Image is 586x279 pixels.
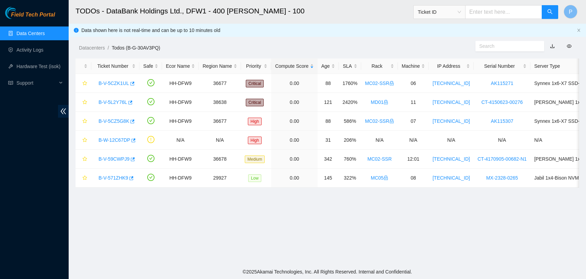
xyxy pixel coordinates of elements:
[398,150,429,169] td: 12:01
[486,175,518,181] a: MX-2328-0265
[162,150,199,169] td: HH-DFW9
[8,81,13,85] span: read
[318,169,339,187] td: 145
[11,12,55,18] span: Field Tech Portal
[371,175,388,181] a: MC05lock
[82,81,87,86] span: star
[147,79,154,86] span: check-circle
[79,78,88,89] button: star
[577,28,581,32] span: close
[361,131,398,150] td: N/A
[429,131,474,150] td: N/A
[79,116,88,127] button: star
[58,105,69,118] span: double-left
[564,5,577,19] button: P
[5,7,35,19] img: Akamai Technologies
[577,28,581,33] button: close
[147,117,154,124] span: check-circle
[433,175,470,181] a: [TECHNICAL_ID]
[147,136,154,143] span: exclamation-circle
[398,169,429,187] td: 08
[569,8,573,16] span: P
[491,118,513,124] a: AK115307
[271,131,317,150] td: 0.00
[318,150,339,169] td: 342
[147,155,154,162] span: check-circle
[545,41,560,52] button: download
[478,156,527,162] a: CT-4170905-00682-N1
[339,131,361,150] td: 206%
[383,100,388,105] span: lock
[99,99,127,105] a: B-V-5L2Y76L
[79,172,88,183] button: star
[339,150,361,169] td: 760%
[491,81,513,86] a: AK115271
[79,45,105,51] a: Datacenters
[5,12,55,21] a: Akamai TechnologiesField Tech Portal
[567,44,572,49] span: eye
[69,265,586,279] footer: © 2025 Akamai Technologies, Inc. All Rights Reserved. Internal and Confidential.
[398,131,429,150] td: N/A
[474,131,530,150] td: N/A
[82,138,87,143] span: star
[365,118,394,124] a: MC02-SSRlock
[465,5,542,19] input: Enter text here...
[318,112,339,131] td: 88
[398,74,429,93] td: 06
[547,9,553,15] span: search
[99,175,128,181] a: B-V-571ZHK9
[162,112,199,131] td: HH-DFW9
[199,150,241,169] td: 36678
[199,112,241,131] td: 36677
[199,131,241,150] td: N/A
[318,93,339,112] td: 121
[479,42,535,50] input: Search
[82,119,87,124] span: star
[481,99,523,105] a: CT-4150623-00276
[433,156,470,162] a: [TECHNICAL_ID]
[162,169,199,187] td: HH-DFW9
[339,74,361,93] td: 1760%
[389,119,394,124] span: lock
[339,112,361,131] td: 586%
[271,74,317,93] td: 0.00
[433,81,470,86] a: [TECHNICAL_ID]
[162,93,199,112] td: HH-DFW9
[199,74,241,93] td: 36677
[16,76,57,90] span: Support
[248,118,262,125] span: High
[318,131,339,150] td: 31
[246,99,264,106] span: Critical
[79,153,88,164] button: star
[246,80,264,87] span: Critical
[16,64,60,69] a: Hardware Test (isok)
[162,131,199,150] td: N/A
[365,81,394,86] a: MC02-SSRlock
[318,74,339,93] td: 88
[147,174,154,181] span: check-circle
[398,112,429,131] td: 07
[99,137,130,143] a: B-W-12C67DP
[199,169,241,187] td: 29927
[199,93,241,112] td: 38638
[16,47,44,53] a: Activity Logs
[271,150,317,169] td: 0.00
[550,43,555,49] a: download
[271,93,317,112] td: 0.00
[99,81,129,86] a: B-V-5CZK1UL
[433,118,470,124] a: [TECHNICAL_ID]
[248,174,261,182] span: Low
[383,175,388,180] span: lock
[418,7,461,17] span: Ticket ID
[112,45,160,51] a: Todos (B-G-30AV3PQ)
[82,100,87,105] span: star
[147,98,154,105] span: check-circle
[339,169,361,187] td: 322%
[389,81,394,86] span: lock
[339,93,361,112] td: 2420%
[433,99,470,105] a: [TECHNICAL_ID]
[371,99,388,105] a: MD01lock
[16,31,45,36] a: Data Centers
[542,5,558,19] button: search
[99,156,129,162] a: B-V-59CWPJ9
